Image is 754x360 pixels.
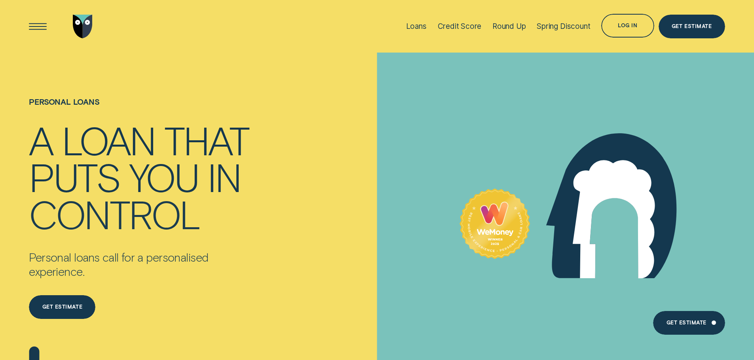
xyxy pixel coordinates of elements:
button: Log in [601,14,654,38]
a: Get estimate [29,295,95,319]
div: Credit Score [438,22,482,31]
a: Get Estimate [653,311,725,335]
div: A [29,121,53,158]
p: Personal loans call for a personalised experience. [29,250,258,279]
h1: Personal loans [29,97,258,121]
button: Open Menu [26,15,50,38]
div: Spring Discount [537,22,590,31]
div: Loans [406,22,427,31]
img: Wisr [73,15,93,38]
div: loan [62,121,155,158]
div: that [164,121,249,158]
div: Round Up [492,22,526,31]
div: control [29,195,199,232]
a: Get Estimate [659,15,725,38]
div: in [207,158,241,195]
h4: A loan that puts you in control [29,121,258,232]
div: puts [29,158,120,195]
div: you [129,158,198,195]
